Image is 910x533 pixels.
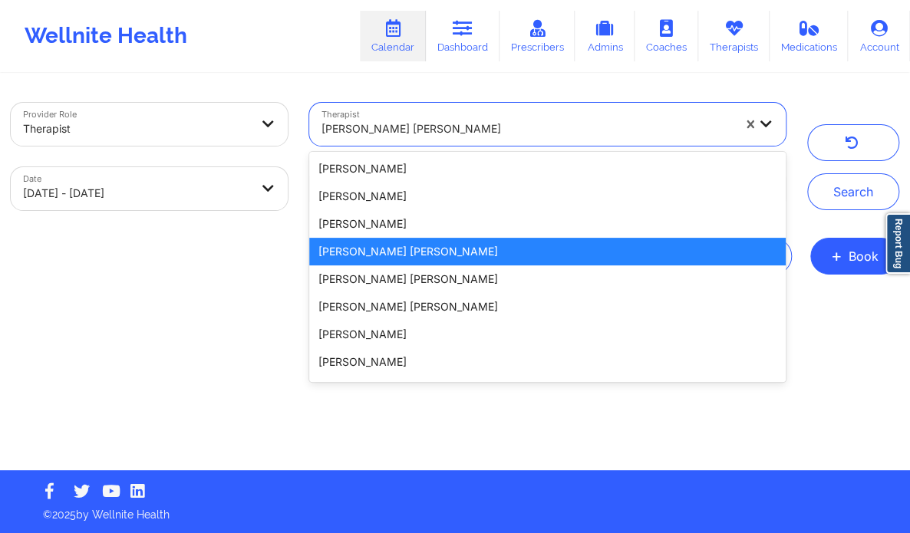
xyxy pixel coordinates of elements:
[831,252,842,260] span: +
[807,173,899,210] button: Search
[426,11,500,61] a: Dashboard
[635,11,698,61] a: Coaches
[309,183,786,210] div: [PERSON_NAME]
[321,112,732,146] div: [PERSON_NAME] [PERSON_NAME]
[309,376,786,403] div: [PERSON_NAME]
[698,11,770,61] a: Therapists
[810,238,899,275] button: +Book
[885,213,910,274] a: Report Bug
[309,155,786,183] div: [PERSON_NAME]
[23,176,250,210] div: [DATE] - [DATE]
[23,112,250,146] div: Therapist
[309,265,786,293] div: [PERSON_NAME] [PERSON_NAME]
[309,293,786,321] div: [PERSON_NAME] [PERSON_NAME]
[770,11,849,61] a: Medications
[309,348,786,376] div: [PERSON_NAME]
[848,11,910,61] a: Account
[500,11,575,61] a: Prescribers
[360,11,426,61] a: Calendar
[32,496,878,522] p: © 2025 by Wellnite Health
[309,210,786,238] div: [PERSON_NAME]
[309,238,786,265] div: [PERSON_NAME] [PERSON_NAME]
[309,321,786,348] div: [PERSON_NAME]
[575,11,635,61] a: Admins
